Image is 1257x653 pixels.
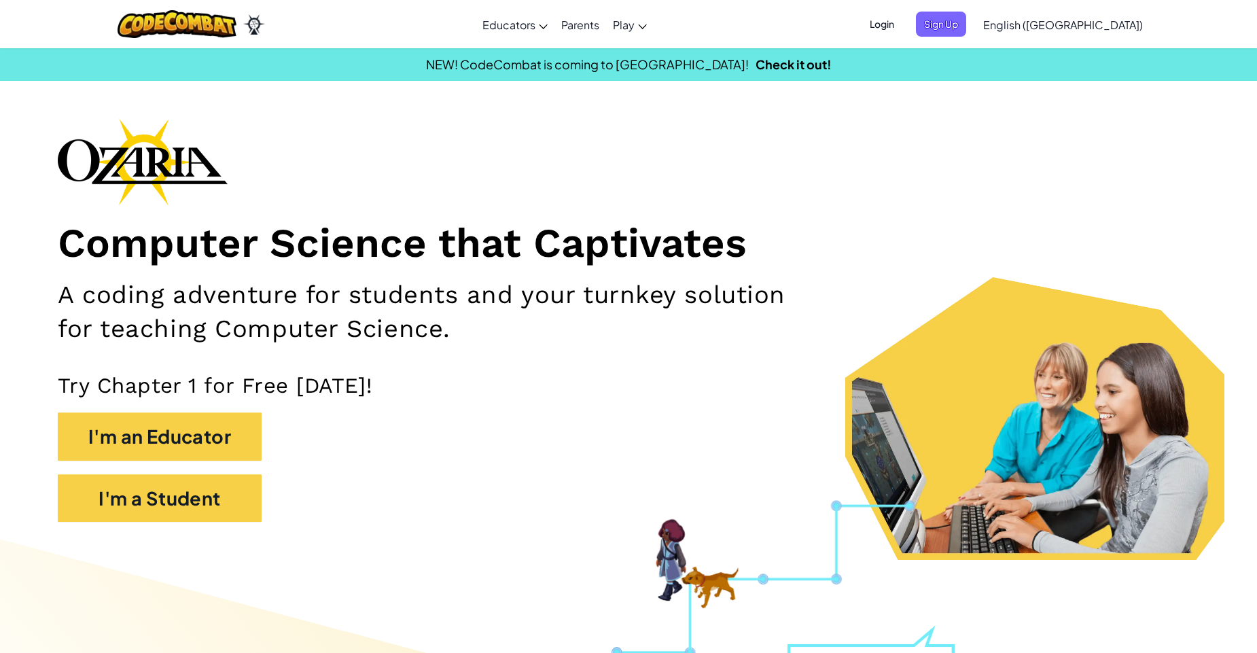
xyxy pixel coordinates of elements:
[243,14,265,35] img: Ozaria
[976,6,1150,43] a: English ([GEOGRAPHIC_DATA])
[58,372,1199,399] p: Try Chapter 1 for Free [DATE]!
[862,12,902,37] button: Login
[482,18,535,32] span: Educators
[476,6,554,43] a: Educators
[983,18,1143,32] span: English ([GEOGRAPHIC_DATA])
[58,474,262,523] button: I'm a Student
[58,412,262,461] button: I'm an Educator
[58,118,228,205] img: Ozaria branding logo
[756,56,832,72] a: Check it out!
[118,10,236,38] img: CodeCombat logo
[554,6,606,43] a: Parents
[916,12,966,37] button: Sign Up
[58,219,1199,268] h1: Computer Science that Captivates
[606,6,654,43] a: Play
[613,18,635,32] span: Play
[58,278,823,345] h2: A coding adventure for students and your turnkey solution for teaching Computer Science.
[426,56,749,72] span: NEW! CodeCombat is coming to [GEOGRAPHIC_DATA]!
